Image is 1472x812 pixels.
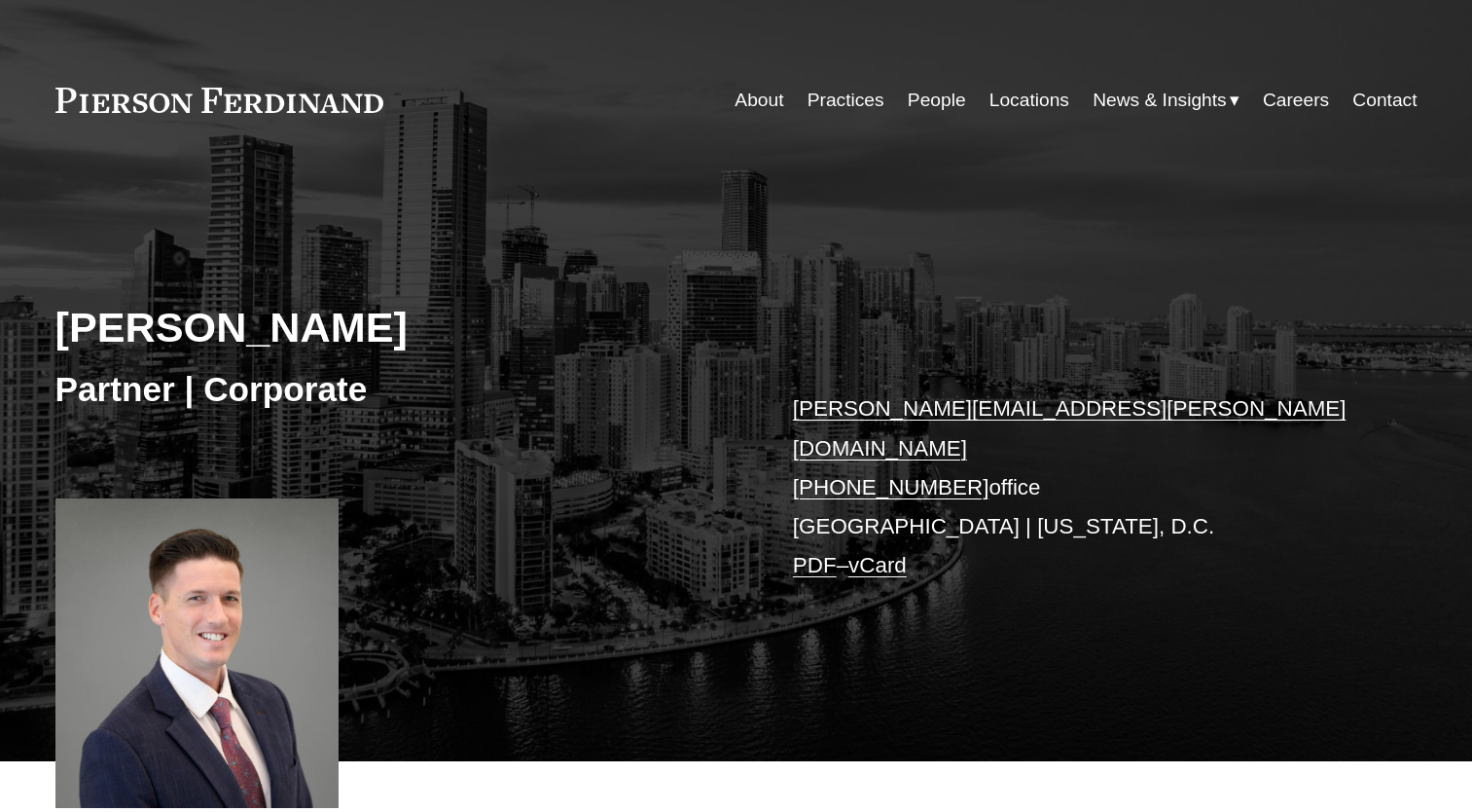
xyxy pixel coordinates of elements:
h3: Partner | Corporate [55,368,736,411]
a: About [735,82,783,119]
a: Contact [1352,82,1417,119]
a: Locations [989,82,1069,119]
p: office [GEOGRAPHIC_DATA] | [US_STATE], D.C. – [793,389,1360,586]
a: Practices [808,82,884,119]
a: PDF [793,553,837,577]
a: People [908,82,966,119]
a: [PHONE_NUMBER] [793,475,989,499]
h2: [PERSON_NAME] [55,302,736,352]
span: News & Insights [1093,84,1227,118]
a: folder dropdown [1093,82,1239,119]
a: [PERSON_NAME][EMAIL_ADDRESS][PERSON_NAME][DOMAIN_NAME] [793,396,1346,460]
a: vCard [848,553,907,577]
a: Careers [1263,82,1329,119]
